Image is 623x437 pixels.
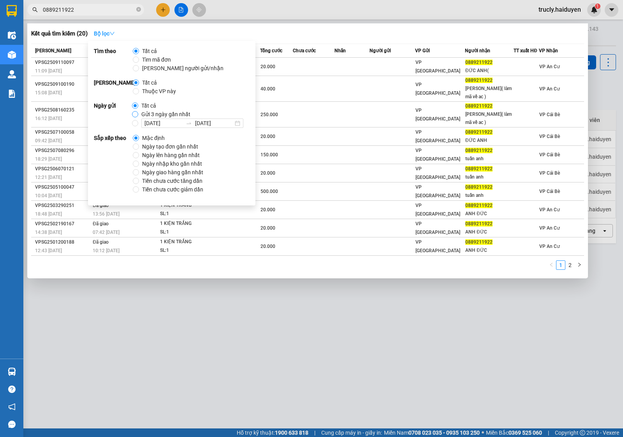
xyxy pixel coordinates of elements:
span: VP An Cư [539,244,560,249]
span: VP An Cư [539,86,560,92]
span: 20.000 [260,64,275,69]
span: search [32,7,38,12]
span: notification [8,403,16,410]
span: 12:21 [DATE] [35,175,62,180]
span: VP Cái Bè [539,152,560,157]
img: warehouse-icon [8,368,16,376]
span: 11:09 [DATE] [35,68,62,74]
strong: Tìm theo [94,47,133,73]
li: Previous Page [547,260,556,270]
span: VP Cái Bè [539,170,560,176]
div: 1 KIỆN TRẮNG [160,219,218,228]
span: message [8,421,16,428]
div: VPSG2507100058 [35,128,90,136]
span: 0889211922 [465,166,493,172]
span: Tất cả [139,78,160,87]
button: right [575,260,584,270]
span: Thuộc VP này [139,87,179,96]
div: tuấn anh [465,191,513,200]
span: Đã giao [93,221,109,226]
span: 0889211922 [465,129,493,135]
strong: Ngày gửi [94,101,132,128]
span: VP [GEOGRAPHIC_DATA] [415,239,460,253]
h3: Kết quả tìm kiếm ( 20 ) [31,30,88,38]
div: VPSG2502190167 [35,220,90,228]
span: Tìm mã đơn [139,55,174,64]
span: [PERSON_NAME] [35,48,71,53]
div: VPSG2509110097 [35,58,90,67]
img: logo-vxr [7,5,17,17]
div: VPSG2506070121 [35,165,90,173]
span: Ngày giao hàng gần nhất [139,168,206,177]
span: VP Nhận [539,48,558,53]
span: VP [GEOGRAPHIC_DATA] [415,221,460,235]
span: VP Cái Bè [539,134,560,139]
span: close-circle [136,7,141,12]
span: 12:43 [DATE] [35,248,62,253]
span: 0889211922 [465,221,493,226]
span: Đã giao [93,239,109,245]
span: 40.000 [260,86,275,92]
span: 20.000 [260,134,275,139]
span: 0889211922 [465,103,493,109]
span: VP [GEOGRAPHIC_DATA] [415,60,460,74]
span: 13:56 [DATE] [93,211,120,217]
div: [PERSON_NAME]( làm mã về ac ) [465,85,513,101]
a: 2 [566,261,574,269]
button: Bộ lọcdown [88,27,121,40]
strong: Bộ lọc [94,30,115,37]
span: VP Cái Bè [539,189,560,194]
div: SL: 1 [160,210,218,218]
span: to [186,120,192,126]
span: 09:42 [DATE] [35,138,62,143]
span: down [109,31,115,36]
span: 15:08 [DATE] [35,90,62,96]
span: 0889211922 [465,60,493,65]
li: 2 [565,260,575,270]
span: VP An Cư [539,225,560,231]
span: swap-right [186,120,192,126]
span: 20.000 [260,244,275,249]
span: VP [GEOGRAPHIC_DATA] [415,148,460,162]
span: 10:04 [DATE] [35,193,62,198]
span: 07:42 [DATE] [93,230,120,235]
span: 20.000 [260,207,275,212]
div: ANH ĐỨC [465,228,513,236]
div: 1 KIỆN TRẮNG [160,238,218,246]
span: 0889211922 [465,78,493,83]
span: 150.000 [260,152,278,157]
strong: [PERSON_NAME] [94,78,133,96]
img: solution-icon [8,90,16,98]
span: Tiền chưa cước tăng dần [139,177,206,185]
span: Gửi 3 ngày gần nhất [138,110,194,119]
div: ANH ĐỨC [465,246,513,255]
span: Ngày tạo đơn gần nhất [139,142,201,151]
span: VP Cái Bè [539,112,560,117]
div: VPSG2507080296 [35,147,90,155]
span: Ngày nhập kho gần nhất [139,159,205,168]
span: 0889211922 [465,184,493,190]
span: VP An Cư [539,207,560,212]
input: Tìm tên, số ĐT hoặc mã đơn [43,5,135,14]
li: Next Page [575,260,584,270]
div: tuấn anh [465,173,513,181]
span: VP [GEOGRAPHIC_DATA] [415,108,460,122]
span: 0889211922 [465,239,493,245]
div: SL: 1 [160,228,218,237]
span: right [577,262,582,267]
span: 0889211922 [465,148,493,153]
span: VP An Cư [539,64,560,69]
span: Tiền chưa cước giảm dần [139,185,206,194]
span: close-circle [136,6,141,14]
input: Ngày bắt đầu [144,119,183,127]
div: ANH ĐỨC [465,210,513,218]
a: 1 [556,261,565,269]
span: VP [GEOGRAPHIC_DATA] [415,129,460,143]
span: TT xuất HĐ [514,48,537,53]
li: 1 [556,260,565,270]
div: VPSG2505100047 [35,183,90,191]
span: question-circle [8,386,16,393]
div: VPSG2501200188 [35,238,90,246]
span: 18:48 [DATE] [35,211,62,217]
span: left [549,262,554,267]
